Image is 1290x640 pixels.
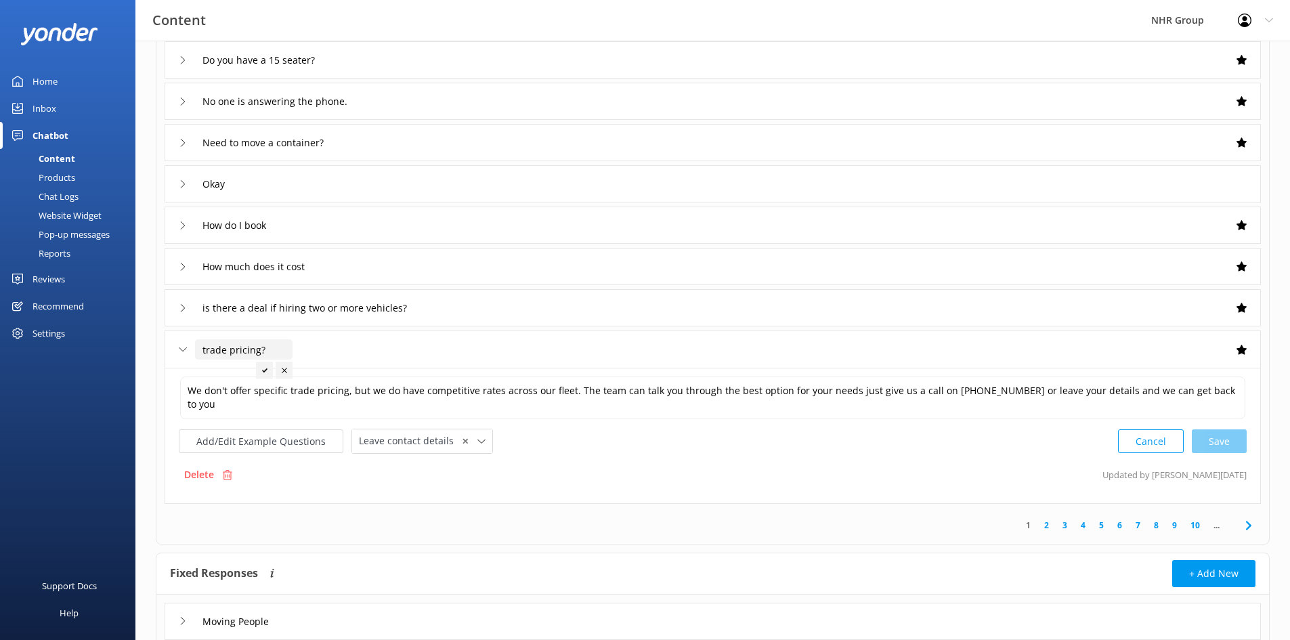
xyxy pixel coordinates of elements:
[1019,519,1037,532] a: 1
[1074,519,1092,532] a: 4
[1118,429,1184,453] button: Cancel
[170,560,258,587] h4: Fixed Responses
[8,225,135,244] a: Pop-up messages
[33,95,56,122] div: Inbox
[8,244,135,263] a: Reports
[1172,560,1255,587] button: + Add New
[1102,462,1247,488] p: Updated by [PERSON_NAME] [DATE]
[1147,519,1165,532] a: 8
[33,68,58,95] div: Home
[8,168,75,187] div: Products
[8,187,79,206] div: Chat Logs
[33,265,65,293] div: Reviews
[1056,519,1074,532] a: 3
[8,187,135,206] a: Chat Logs
[1111,519,1129,532] a: 6
[1184,519,1207,532] a: 10
[8,244,70,263] div: Reports
[152,9,206,31] h3: Content
[8,149,75,168] div: Content
[1092,519,1111,532] a: 5
[359,433,462,448] span: Leave contact details
[8,225,110,244] div: Pop-up messages
[33,122,68,149] div: Chatbot
[180,377,1245,419] textarea: We don't offer specific trade pricing, but we do have competitive rates across our fleet. The tea...
[33,320,65,347] div: Settings
[60,599,79,626] div: Help
[1037,519,1056,532] a: 2
[8,149,135,168] a: Content
[1129,519,1147,532] a: 7
[184,467,214,482] p: Delete
[8,168,135,187] a: Products
[1207,519,1226,532] span: ...
[42,572,97,599] div: Support Docs
[20,23,98,45] img: yonder-white-logo.png
[1165,519,1184,532] a: 9
[8,206,135,225] a: Website Widget
[8,206,102,225] div: Website Widget
[33,293,84,320] div: Recommend
[179,429,343,453] button: Add/Edit Example Questions
[462,435,469,448] span: ✕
